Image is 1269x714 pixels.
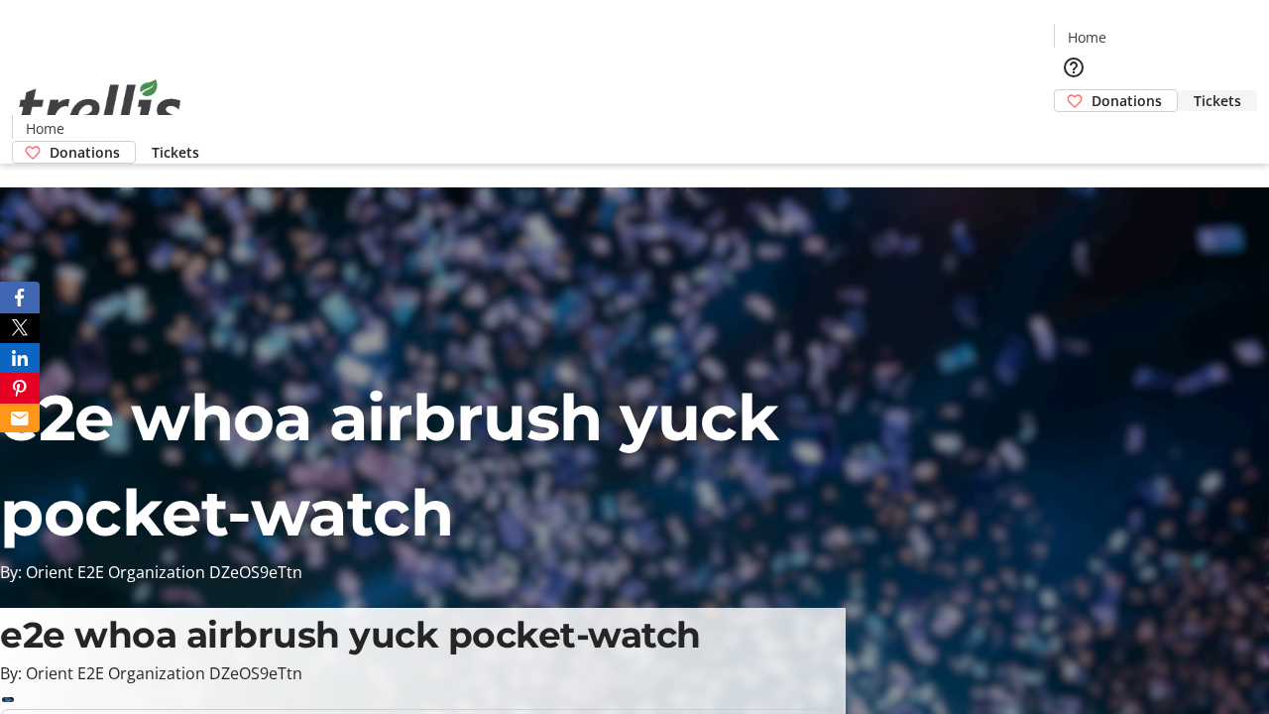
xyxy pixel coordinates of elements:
span: Tickets [1194,90,1241,111]
a: Home [13,118,76,139]
button: Help [1054,48,1094,87]
span: Tickets [152,142,199,163]
button: Cart [1054,112,1094,152]
a: Home [1055,27,1118,48]
a: Tickets [136,142,215,163]
a: Donations [1054,89,1178,112]
a: Tickets [1178,90,1257,111]
span: Donations [1092,90,1162,111]
a: Donations [12,141,136,164]
span: Home [26,118,64,139]
span: Home [1068,27,1106,48]
img: Orient E2E Organization DZeOS9eTtn's Logo [12,58,188,157]
span: Donations [50,142,120,163]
